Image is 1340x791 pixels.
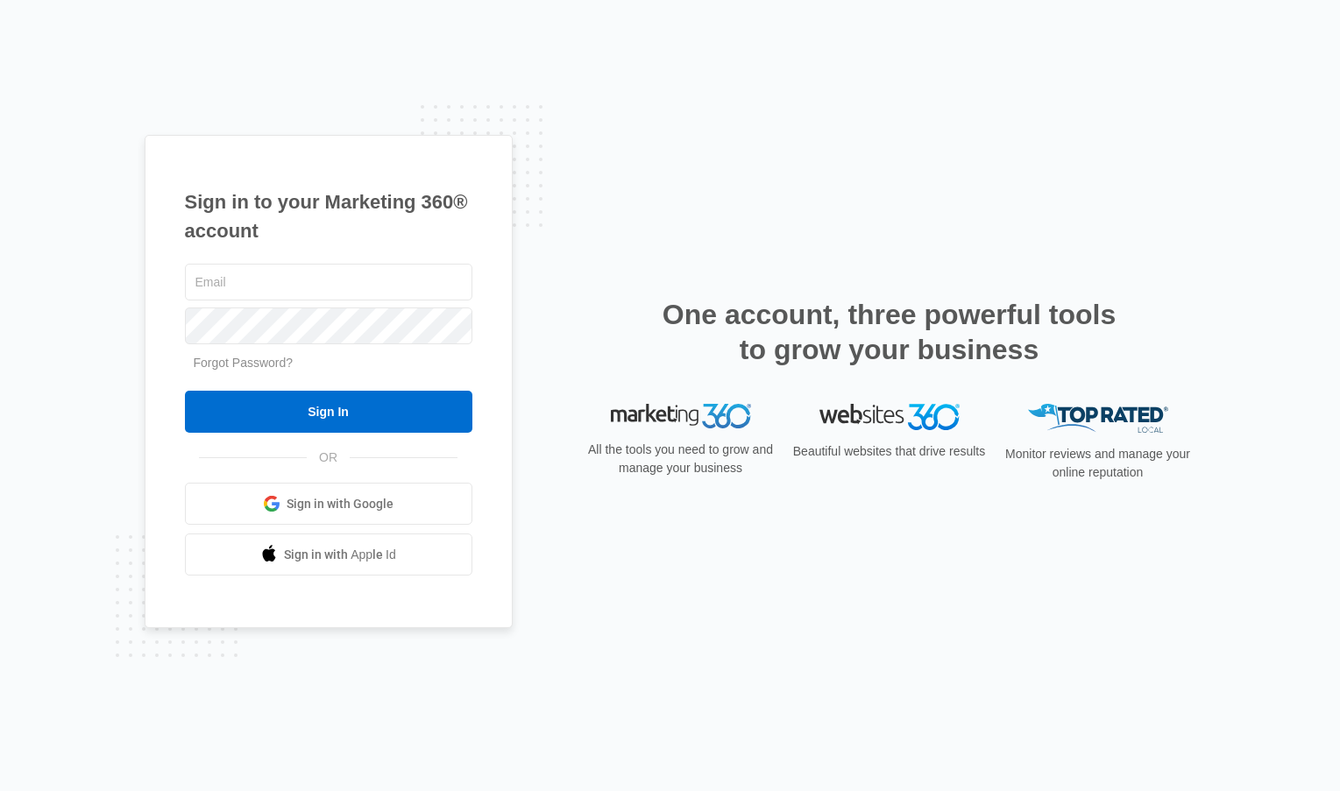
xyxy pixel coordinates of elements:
[583,441,779,477] p: All the tools you need to grow and manage your business
[287,495,393,513] span: Sign in with Google
[185,533,472,576] a: Sign in with Apple Id
[791,442,988,461] p: Beautiful websites that drive results
[819,404,960,429] img: Websites 360
[194,356,294,370] a: Forgot Password?
[185,391,472,433] input: Sign In
[611,404,751,428] img: Marketing 360
[657,297,1122,367] h2: One account, three powerful tools to grow your business
[185,187,472,245] h1: Sign in to your Marketing 360® account
[284,546,396,564] span: Sign in with Apple Id
[185,264,472,300] input: Email
[185,483,472,525] a: Sign in with Google
[1000,445,1196,482] p: Monitor reviews and manage your online reputation
[1028,404,1168,433] img: Top Rated Local
[307,448,350,467] span: OR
